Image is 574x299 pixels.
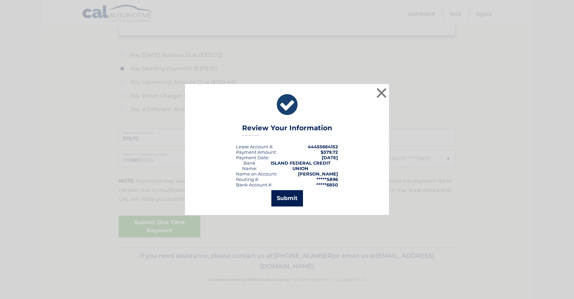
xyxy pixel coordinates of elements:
[236,155,268,160] span: Payment Date
[236,155,269,160] div: :
[322,155,338,160] span: [DATE]
[271,160,331,171] strong: ISLAND FEDERAL CREDIT UNION
[236,149,277,155] div: Payment Amount:
[236,160,263,171] div: Bank Name:
[236,144,273,149] div: Lease Account #:
[375,86,388,100] button: ×
[236,171,277,177] div: Name on Account:
[271,190,303,206] button: Submit
[236,177,259,182] div: Routing #:
[298,171,338,177] strong: [PERSON_NAME]
[308,144,338,149] strong: 44455664152
[236,182,272,187] div: Bank Account #:
[242,124,332,136] h3: Review Your Information
[321,149,338,155] span: $379.72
